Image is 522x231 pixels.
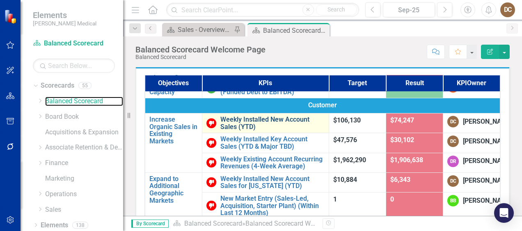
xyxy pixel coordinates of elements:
[45,128,123,137] a: Acquisitions & Expansion
[33,59,115,73] input: Search Below...
[45,112,123,122] a: Board Book
[494,203,514,223] div: Open Intercom Messenger
[333,116,361,124] span: $106,130
[447,156,459,167] div: DR
[149,81,198,95] a: Improve Debt Capacity
[184,220,242,227] a: Balanced Scorecard
[220,81,325,95] a: Total Funds Available to Borrow (Funded Debt to EBITDA)
[443,153,500,172] td: Double-Click to Edit
[263,25,327,36] div: Balanced Scorecard Welcome Page
[41,221,68,230] a: Elements
[45,205,123,215] a: Sales
[220,116,325,130] a: Weekly Installed New Account Sales (YTD)
[327,6,345,13] span: Search
[463,137,513,146] div: [PERSON_NAME]
[316,4,357,16] button: Search
[33,20,96,27] small: [PERSON_NAME] Medical
[463,117,513,127] div: [PERSON_NAME]
[220,156,325,170] a: Weekly Existing Account Recurring Revenues (4-Week Average)
[45,143,123,152] a: Associate Retention & Development
[145,172,202,219] td: Double-Click to Edit Right Click for Context Menu
[443,133,500,153] td: Double-Click to Edit
[390,176,410,183] span: $6,343
[447,116,459,127] div: DC
[164,25,232,35] a: Sales - Overview Dashboard
[383,2,435,17] button: Sep-25
[447,195,459,206] div: BB
[463,176,513,186] div: [PERSON_NAME]
[202,192,329,219] td: Double-Click to Edit Right Click for Context Menu
[206,177,216,187] img: Below Target
[178,25,232,35] div: Sales - Overview Dashboard
[202,153,329,172] td: Double-Click to Edit Right Click for Context Menu
[3,9,19,24] img: ClearPoint Strategy
[166,3,359,17] input: Search ClearPoint...
[45,97,123,106] a: Balanced Scorecard
[131,220,169,228] span: By Scorecard
[245,220,348,227] div: Balanced Scorecard Welcome Page
[135,54,266,60] div: Balanced Scorecard
[149,116,198,145] a: Increase Organic Sales in Existing Markets
[145,113,202,173] td: Double-Click to Edit Right Click for Context Menu
[145,98,500,113] td: Double-Click to Edit
[45,190,123,199] a: Operations
[500,2,515,17] button: DC
[220,175,325,190] a: Weekly Installed New Account Sales for [US_STATE] (YTD)
[443,172,500,192] td: Double-Click to Edit
[443,113,500,133] td: Double-Click to Edit
[206,201,216,211] img: Below Target
[202,133,329,153] td: Double-Click to Edit Right Click for Context Menu
[390,116,414,124] span: $74,247
[463,196,513,206] div: [PERSON_NAME]
[41,81,74,91] a: Scorecards
[333,156,366,164] span: $1,962,290
[45,159,123,168] a: Finance
[390,136,414,144] span: $30,102
[463,156,513,166] div: [PERSON_NAME]
[78,82,92,89] div: 55
[220,136,325,150] a: Weekly Installed Key Account Sales (YTD & Major TBD)
[447,175,459,187] div: DC
[206,118,216,128] img: Below Target
[72,222,88,229] div: 138
[220,195,325,217] a: New Market Entry (Sales-Led, Acquisition, Starter Plant) (Within Last 12 Months)
[443,192,500,219] td: Double-Click to Edit
[33,39,115,48] a: Balanced Scorecard
[135,45,266,54] div: Balanced Scorecard Welcome Page
[447,136,459,147] div: DC
[386,5,432,15] div: Sep-25
[149,175,198,204] a: Expand to Additional Geographic Markets
[149,101,496,110] span: Customer
[333,136,357,144] span: $47,576
[206,158,216,168] img: Below Target
[202,113,329,133] td: Double-Click to Edit Right Click for Context Menu
[45,174,123,183] a: Marketing
[390,195,394,203] span: 0
[33,10,96,20] span: Elements
[333,176,357,183] span: $10,884
[390,156,423,164] span: $1,906,638
[333,195,337,203] span: 1
[173,219,316,229] div: »
[206,138,216,148] img: Below Target
[202,172,329,192] td: Double-Click to Edit Right Click for Context Menu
